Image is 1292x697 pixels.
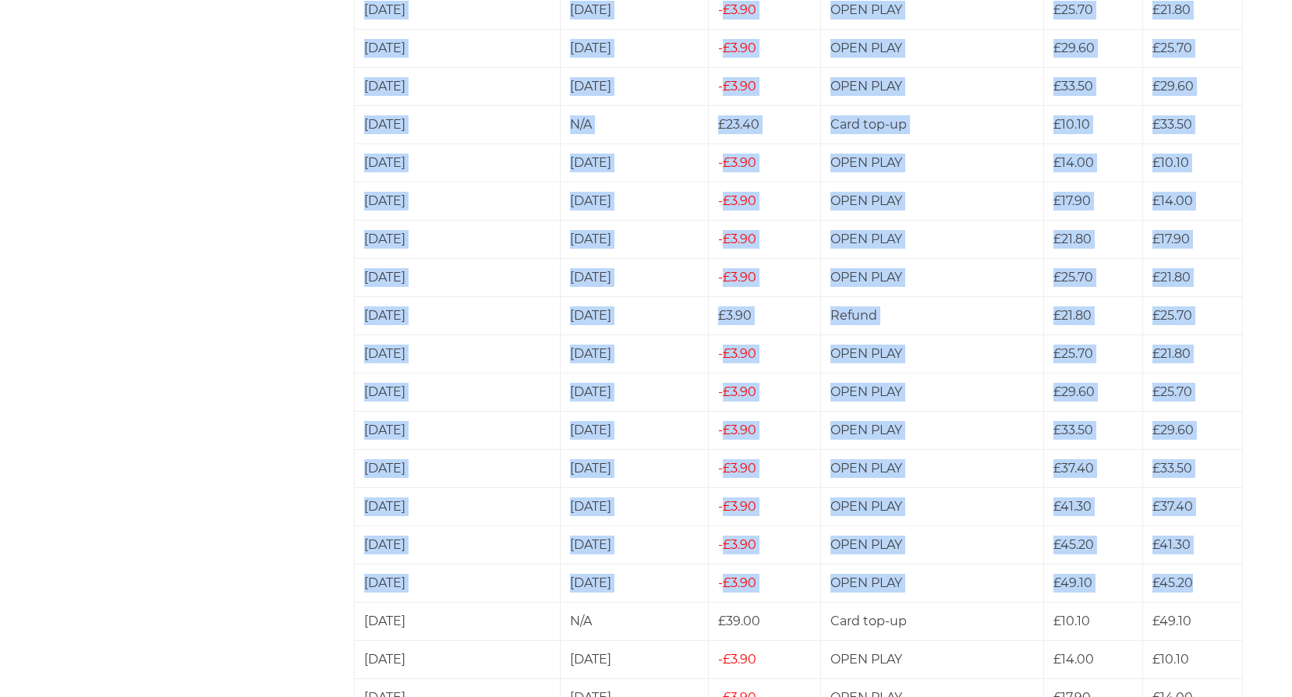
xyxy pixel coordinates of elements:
span: £3.90 [718,652,756,667]
span: £3.90 [718,499,756,514]
span: £41.30 [1053,499,1092,514]
td: [DATE] [561,29,709,67]
span: £25.70 [1053,2,1093,17]
span: £17.90 [1053,193,1091,208]
td: [DATE] [354,640,561,678]
td: [DATE] [561,373,709,411]
span: £49.10 [1152,614,1191,628]
td: [DATE] [354,220,561,258]
td: OPEN PLAY [821,411,1044,449]
span: £29.60 [1053,41,1095,55]
td: [DATE] [354,449,561,487]
td: OPEN PLAY [821,449,1044,487]
span: £3.90 [718,423,756,437]
td: [DATE] [354,29,561,67]
span: £3.90 [718,384,756,399]
td: [DATE] [354,143,561,182]
span: £17.90 [1152,232,1190,246]
td: OPEN PLAY [821,143,1044,182]
span: £3.90 [718,575,756,590]
td: [DATE] [354,334,561,373]
td: [DATE] [354,373,561,411]
span: £25.70 [1152,308,1192,323]
td: [DATE] [561,525,709,564]
span: £33.50 [1152,117,1192,132]
span: £25.70 [1053,346,1093,361]
span: £23.40 [718,117,759,132]
span: £33.50 [1152,461,1192,476]
span: £3.90 [718,41,756,55]
td: [DATE] [354,564,561,602]
td: OPEN PLAY [821,258,1044,296]
td: [DATE] [354,487,561,525]
td: Card top-up [821,105,1044,143]
td: [DATE] [354,182,561,220]
span: £14.00 [1053,652,1094,667]
span: £14.00 [1053,155,1094,170]
span: £29.60 [1053,384,1095,399]
span: £3.90 [718,2,756,17]
td: [DATE] [561,258,709,296]
span: £37.40 [1152,499,1193,514]
span: £3.90 [718,270,756,285]
span: £10.10 [1053,117,1090,132]
td: OPEN PLAY [821,29,1044,67]
span: £45.20 [1152,575,1193,590]
span: £29.60 [1152,423,1194,437]
td: [DATE] [561,449,709,487]
td: N/A [561,105,709,143]
td: [DATE] [354,602,561,640]
span: £33.50 [1053,79,1093,94]
td: [DATE] [561,220,709,258]
span: £21.80 [1053,232,1092,246]
span: £3.90 [718,79,756,94]
td: [DATE] [561,67,709,105]
td: [DATE] [561,411,709,449]
td: OPEN PLAY [821,487,1044,525]
td: N/A [561,602,709,640]
td: Refund [821,296,1044,334]
span: £10.10 [1152,155,1189,170]
span: £3.90 [718,537,756,552]
td: [DATE] [561,182,709,220]
span: £45.20 [1053,537,1094,552]
span: £39.00 [718,614,760,628]
td: [DATE] [354,258,561,296]
span: £3.90 [718,346,756,361]
td: OPEN PLAY [821,220,1044,258]
span: £10.10 [1053,614,1090,628]
span: £33.50 [1053,423,1093,437]
span: £3.90 [718,308,752,323]
span: £3.90 [718,461,756,476]
td: [DATE] [561,487,709,525]
span: £21.80 [1152,2,1191,17]
td: [DATE] [354,296,561,334]
span: £25.70 [1152,41,1192,55]
td: OPEN PLAY [821,334,1044,373]
span: £37.40 [1053,461,1094,476]
td: Card top-up [821,602,1044,640]
td: OPEN PLAY [821,640,1044,678]
td: [DATE] [561,640,709,678]
span: £49.10 [1053,575,1092,590]
span: £21.80 [1152,346,1191,361]
td: [DATE] [354,67,561,105]
span: £3.90 [718,155,756,170]
span: £3.90 [718,232,756,246]
td: [DATE] [561,143,709,182]
td: [DATE] [561,564,709,602]
span: £25.70 [1053,270,1093,285]
td: OPEN PLAY [821,67,1044,105]
span: £29.60 [1152,79,1194,94]
td: OPEN PLAY [821,373,1044,411]
span: £21.80 [1053,308,1092,323]
td: [DATE] [561,296,709,334]
td: [DATE] [561,334,709,373]
td: OPEN PLAY [821,525,1044,564]
td: OPEN PLAY [821,182,1044,220]
span: £14.00 [1152,193,1193,208]
span: £10.10 [1152,652,1189,667]
td: [DATE] [354,105,561,143]
span: £25.70 [1152,384,1192,399]
span: £3.90 [718,193,756,208]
